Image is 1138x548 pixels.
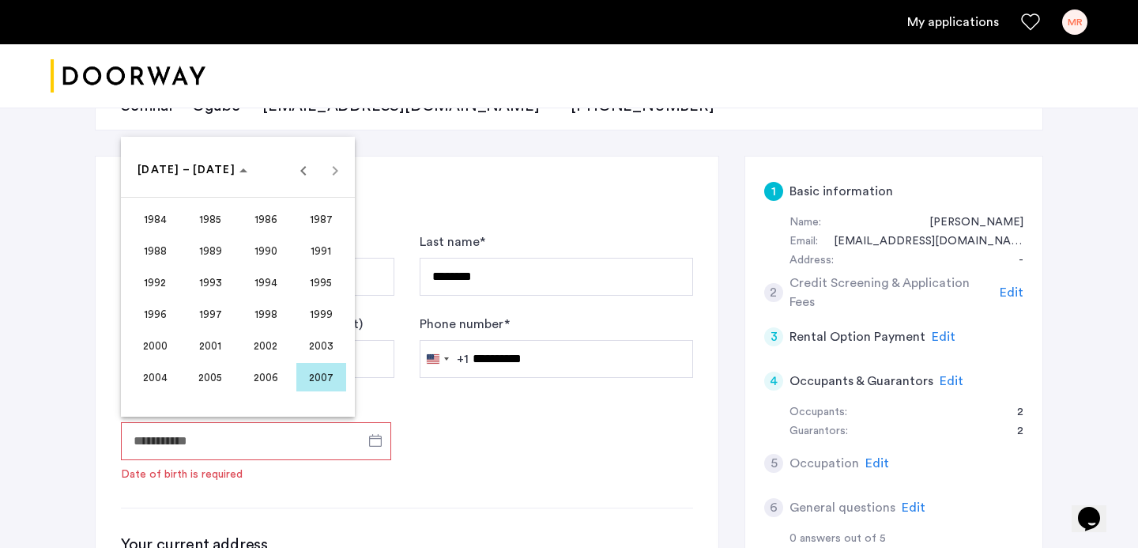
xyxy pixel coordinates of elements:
button: 1987 [293,203,349,235]
span: 1992 [130,268,180,297]
span: 1996 [130,300,180,328]
button: 2004 [127,361,183,393]
button: Previous 24 years [288,154,319,186]
span: 2006 [241,363,291,391]
button: 2001 [183,330,238,361]
span: 2004 [130,363,180,391]
button: 2007 [293,361,349,393]
span: 2001 [186,331,236,360]
span: 1984 [130,205,180,233]
span: 2007 [296,363,346,391]
button: 1998 [238,298,293,330]
span: 1989 [186,236,236,265]
button: 1989 [183,235,238,266]
button: 2000 [127,330,183,361]
span: [DATE] – [DATE] [138,164,236,176]
span: 1997 [186,300,236,328]
span: 1995 [296,268,346,297]
button: Choose date [131,156,254,184]
span: 1991 [296,236,346,265]
iframe: chat widget [1072,485,1122,532]
span: 1994 [241,268,291,297]
span: 1988 [130,236,180,265]
span: 1986 [241,205,291,233]
button: 1985 [183,203,238,235]
span: 1993 [186,268,236,297]
button: 1996 [127,298,183,330]
button: 2005 [183,361,238,393]
button: 1999 [293,298,349,330]
span: 2003 [296,331,346,360]
span: 1998 [241,300,291,328]
span: 1999 [296,300,346,328]
button: 2003 [293,330,349,361]
span: 1985 [186,205,236,233]
span: 2000 [130,331,180,360]
button: 1986 [238,203,293,235]
button: 1993 [183,266,238,298]
button: 1992 [127,266,183,298]
button: 2002 [238,330,293,361]
button: 2006 [238,361,293,393]
button: 1990 [238,235,293,266]
button: 1988 [127,235,183,266]
button: 1984 [127,203,183,235]
span: 2002 [241,331,291,360]
span: 1987 [296,205,346,233]
span: 2005 [186,363,236,391]
button: 1991 [293,235,349,266]
span: 1990 [241,236,291,265]
button: 1995 [293,266,349,298]
button: 1994 [238,266,293,298]
button: 1997 [183,298,238,330]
